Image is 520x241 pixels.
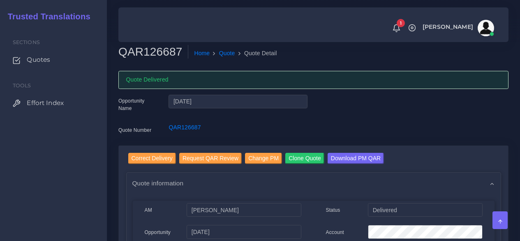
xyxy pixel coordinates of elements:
label: Opportunity Name [118,97,156,112]
input: Correct Delivery [128,153,176,164]
label: Opportunity [145,229,171,236]
input: Request QAR Review [179,153,242,164]
a: QAR126687 [169,124,201,131]
div: Quote information [127,173,501,194]
a: Trusted Translations [2,10,90,23]
span: Effort Index [27,98,64,108]
span: Quote information [132,178,184,188]
img: avatar [478,20,494,36]
span: Tools [13,82,31,89]
span: Quotes [27,55,50,64]
span: Sections [13,39,40,45]
a: Quotes [6,51,101,68]
a: [PERSON_NAME]avatar [418,20,497,36]
h2: Trusted Translations [2,12,90,21]
label: Account [326,229,344,236]
label: Status [326,206,340,214]
div: Quote Delivered [118,71,508,89]
li: Quote Detail [235,49,277,58]
span: 1 [397,19,405,27]
h2: QAR126687 [118,45,188,59]
input: Clone Quote [285,153,324,164]
a: Effort Index [6,94,101,112]
label: AM [145,206,152,214]
label: Quote Number [118,126,151,134]
a: 1 [389,23,404,33]
a: Home [194,49,210,58]
input: Change PM [245,153,282,164]
input: Download PM QAR [328,153,384,164]
span: [PERSON_NAME] [423,24,473,30]
a: Quote [219,49,235,58]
